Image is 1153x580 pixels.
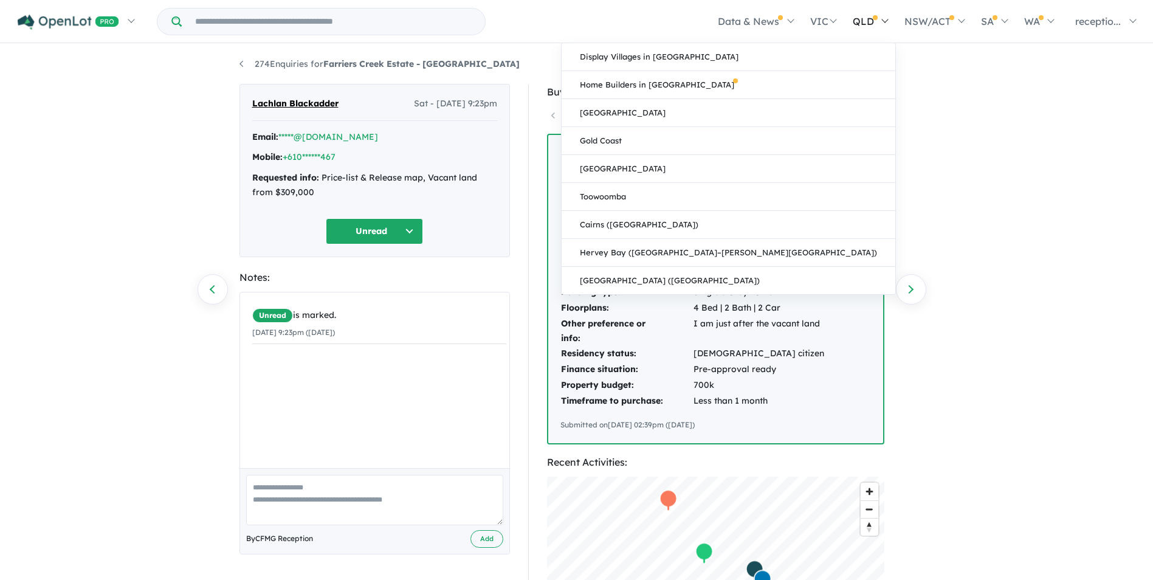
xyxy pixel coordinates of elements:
[560,393,693,409] td: Timeframe to purchase:
[562,99,895,127] a: [GEOGRAPHIC_DATA]
[239,58,520,69] a: 274Enquiries forFarriers Creek Estate - [GEOGRAPHIC_DATA]
[326,218,423,244] button: Unread
[252,172,319,183] strong: Requested info:
[252,328,335,337] small: [DATE] 9:23pm ([DATE])
[562,183,895,211] a: Toowoomba
[861,500,878,518] button: Zoom out
[252,308,506,323] div: is marked.
[246,533,313,545] span: By CFMG Reception
[560,346,693,362] td: Residency status:
[252,97,339,111] span: Lachlan Blackadder
[560,147,693,178] td: Interested product types:
[693,362,825,378] td: Pre-approval ready
[861,518,878,536] button: Reset bearing to north
[560,285,693,300] td: Building type:
[562,155,895,183] a: [GEOGRAPHIC_DATA]
[252,131,278,142] strong: Email:
[560,255,693,285] td: Preferred land settlement time:
[560,223,693,239] td: Buying purpose:
[547,84,884,100] div: Buyer Profile:
[693,378,825,393] td: 700k
[252,151,283,162] strong: Mobile:
[560,419,871,431] div: Submitted on [DATE] 02:39pm ([DATE])
[239,57,914,72] nav: breadcrumb
[252,171,497,200] div: Price-list & Release map, Vacant land from $309,000
[562,71,895,99] a: Home Builders in [GEOGRAPHIC_DATA]
[18,15,119,30] img: Openlot PRO Logo White
[1075,15,1121,27] span: receptio...
[562,267,895,294] a: [GEOGRAPHIC_DATA] ([GEOGRAPHIC_DATA])
[560,300,693,316] td: Floorplans:
[562,211,895,239] a: Cairns ([GEOGRAPHIC_DATA])
[560,362,693,378] td: Finance situation:
[239,269,510,286] div: Notes:
[693,393,825,409] td: Less than 1 month
[562,239,895,267] a: Hervey Bay ([GEOGRAPHIC_DATA]–[PERSON_NAME][GEOGRAPHIC_DATA])
[560,316,693,347] td: Other preference or info:
[693,346,825,362] td: [DEMOGRAPHIC_DATA] citizen
[659,489,677,511] div: Map marker
[560,207,693,223] td: Current postcode:
[560,378,693,393] td: Property budget:
[861,501,878,518] span: Zoom out
[560,239,693,255] td: Land size/dimension:
[560,178,693,208] td: Interested areas & suburbs:
[562,43,895,71] a: Display Villages in [GEOGRAPHIC_DATA]
[693,300,825,316] td: 4 Bed | 2 Bath | 2 Car
[693,316,825,347] td: I am just after the vacant land
[184,9,483,35] input: Try estate name, suburb, builder or developer
[547,454,884,471] div: Recent Activities:
[252,308,293,323] span: Unread
[414,97,497,111] span: Sat - [DATE] 9:23pm
[562,127,895,155] a: Gold Coast
[470,530,503,548] button: Add
[323,58,520,69] strong: Farriers Creek Estate - [GEOGRAPHIC_DATA]
[695,542,713,564] div: Map marker
[861,483,878,500] button: Zoom in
